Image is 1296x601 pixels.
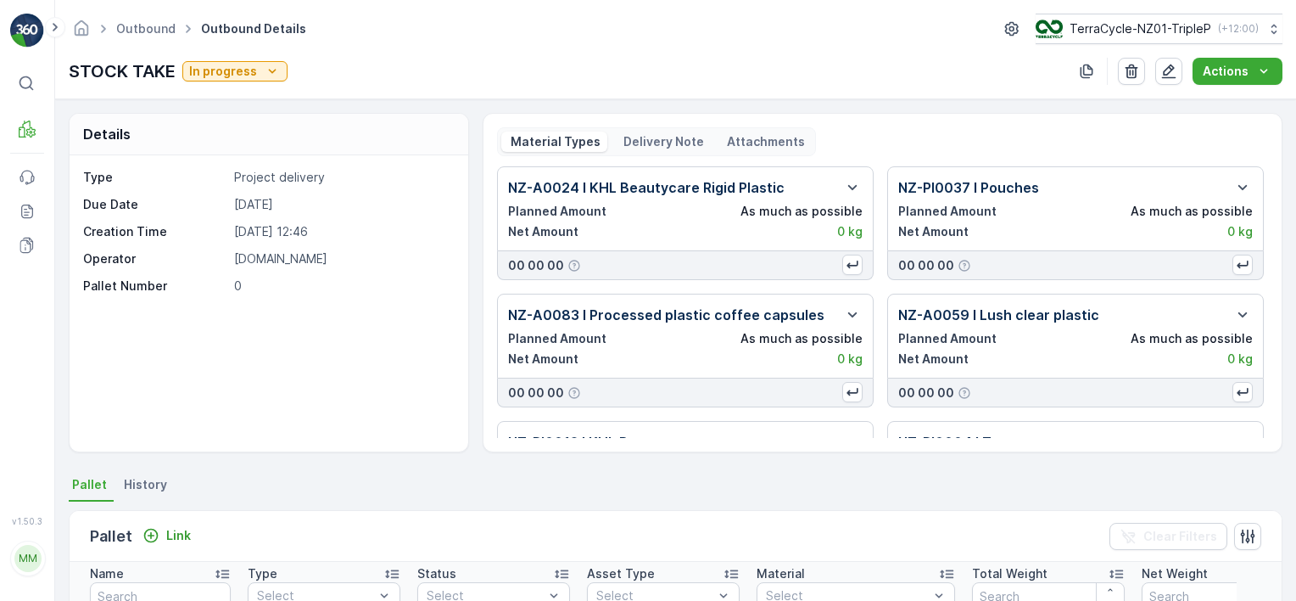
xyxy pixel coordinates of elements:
[898,305,1099,325] p: NZ-A0059 I Lush clear plastic
[83,223,227,240] p: Creation Time
[508,203,606,220] p: Planned Amount
[724,133,805,150] p: Attachments
[1143,528,1217,545] p: Clear Filters
[757,565,805,582] p: Material
[189,63,257,80] p: In progress
[116,21,176,36] a: Outbound
[1131,203,1253,220] p: As much as possible
[508,351,578,368] p: Net Amount
[508,385,564,402] p: 00 00 00
[234,278,450,295] p: 0
[567,259,581,272] div: Help Tooltip Icon
[72,476,107,493] span: Pallet
[14,545,42,572] div: MM
[83,169,227,186] p: Type
[958,259,971,272] div: Help Tooltip Icon
[508,223,578,240] p: Net Amount
[83,196,227,213] p: Due Date
[182,61,288,81] button: In progress
[898,351,969,368] p: Net Amount
[1218,22,1259,36] p: ( +12:00 )
[958,386,971,400] div: Help Tooltip Icon
[972,565,1047,582] p: Total Weight
[234,250,450,267] p: [DOMAIN_NAME]
[1131,330,1253,347] p: As much as possible
[10,530,44,587] button: MM
[567,386,581,400] div: Help Tooltip Icon
[508,257,564,274] p: 00 00 00
[898,432,1014,452] p: NZ-PI0004 I Toys
[587,565,655,582] p: Asset Type
[740,330,863,347] p: As much as possible
[837,223,863,240] p: 0 kg
[234,223,450,240] p: [DATE] 12:46
[898,203,997,220] p: Planned Amount
[508,432,699,452] p: NZ-PI0012 I KHL Beautycare
[1036,14,1282,44] button: TerraCycle-NZ01-TripleP(+12:00)
[124,476,167,493] span: History
[898,385,954,402] p: 00 00 00
[508,133,601,150] p: Material Types
[508,305,824,325] p: NZ-A0083 I Processed plastic coffee capsules
[1227,223,1253,240] p: 0 kg
[10,516,44,526] span: v 1.50.3
[166,527,191,544] p: Link
[1193,58,1282,85] button: Actions
[1036,20,1063,38] img: TC_7kpGtVS.png
[508,330,606,347] p: Planned Amount
[234,196,450,213] p: [DATE]
[508,177,785,198] p: NZ-A0024 I KHL Beautycare Rigid Plastic
[234,169,450,186] p: Project delivery
[69,59,176,84] p: STOCK TAKE
[248,565,277,582] p: Type
[898,223,969,240] p: Net Amount
[898,257,954,274] p: 00 00 00
[72,25,91,40] a: Homepage
[198,20,310,37] span: Outbound Details
[837,351,863,368] p: 0 kg
[621,133,704,150] p: Delivery Note
[1142,565,1208,582] p: Net Weight
[1203,63,1249,80] p: Actions
[898,330,997,347] p: Planned Amount
[90,525,132,548] p: Pallet
[740,203,863,220] p: As much as possible
[10,14,44,48] img: logo
[83,250,227,267] p: Operator
[417,565,456,582] p: Status
[83,278,227,295] p: Pallet Number
[898,177,1039,198] p: NZ-PI0037 I Pouches
[83,124,131,144] p: Details
[1070,20,1211,37] p: TerraCycle-NZ01-TripleP
[1227,351,1253,368] p: 0 kg
[1109,523,1227,550] button: Clear Filters
[90,565,124,582] p: Name
[136,525,198,546] button: Link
